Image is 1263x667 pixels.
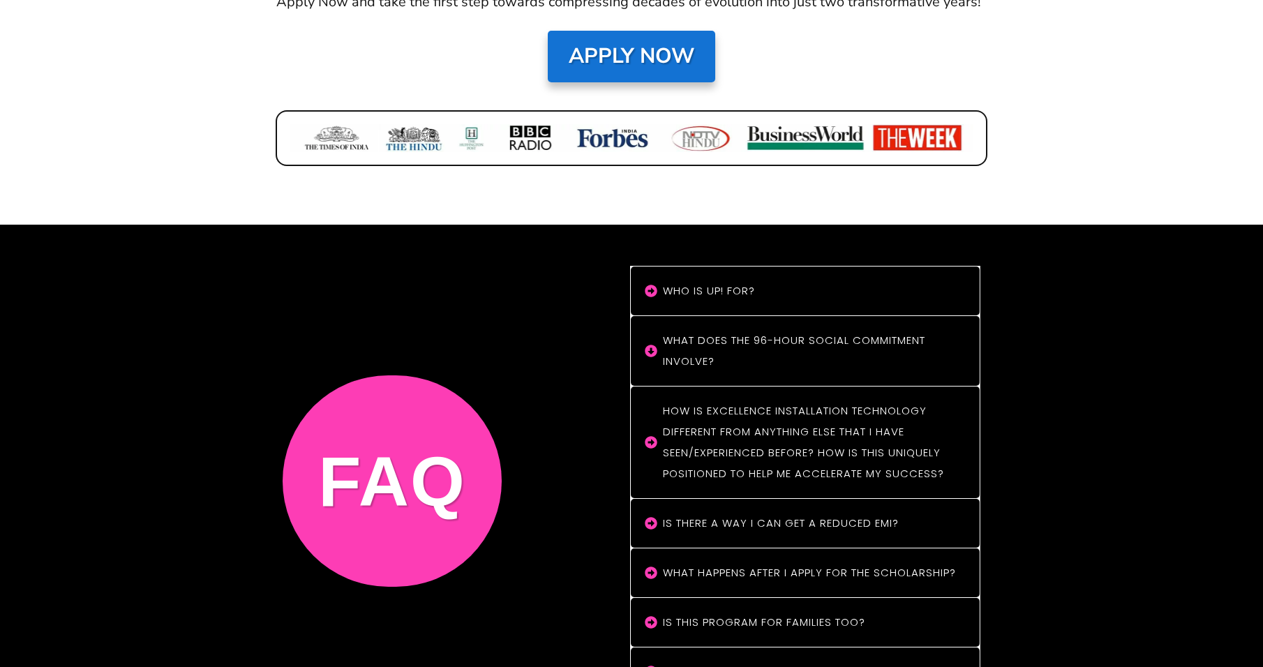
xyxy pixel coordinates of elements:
[548,31,715,82] a: Apply Now
[663,400,962,484] h4: How is Excellence Installation Technology different from anything else that I have seen/experienc...
[663,330,962,372] h4: What does the 96-hour social commitment involve?
[663,562,962,583] h4: What happens after I apply for the scholarship?
[290,124,973,152] img: forbes-1
[663,612,962,633] h4: Is this program for families too?
[663,513,962,534] h4: Is there a way I can get a reduced EMI?
[569,42,694,70] strong: Apply Now
[284,436,500,527] h2: FaQ
[663,280,962,301] h4: Who is uP! For?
